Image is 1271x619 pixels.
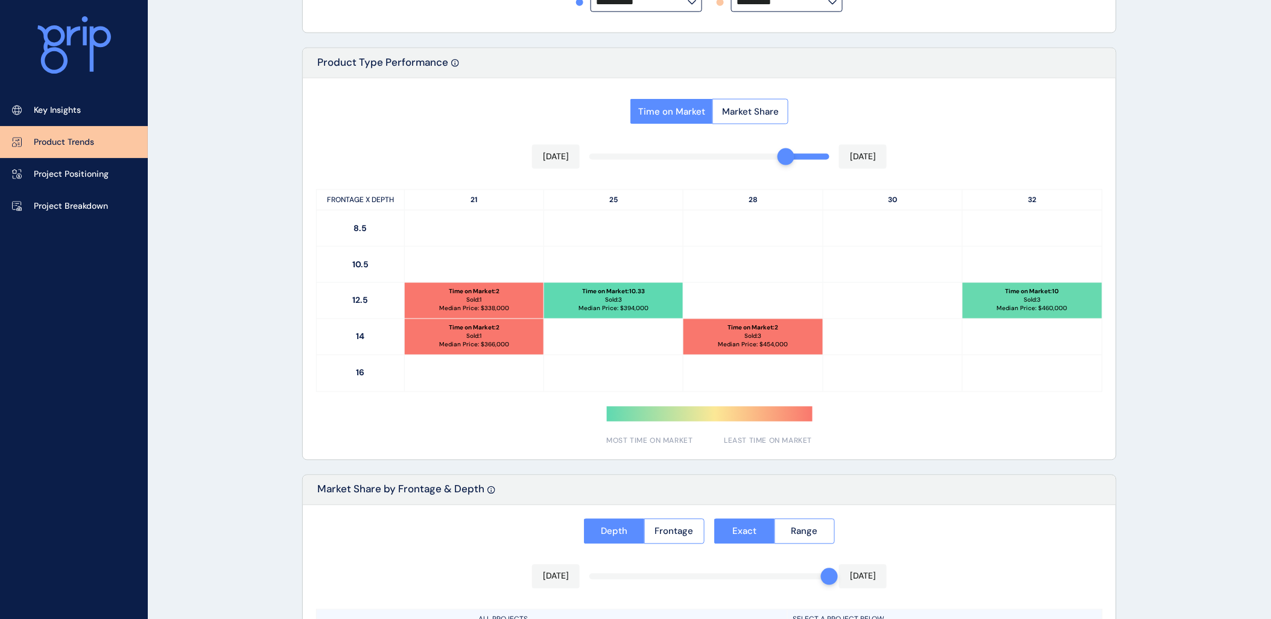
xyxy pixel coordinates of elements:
[317,56,448,78] p: Product Type Performance
[644,519,705,544] button: Frontage
[584,519,644,544] button: Depth
[655,525,694,538] span: Frontage
[34,168,109,180] p: Project Positioning
[791,525,818,538] span: Range
[850,571,876,583] p: [DATE]
[714,519,775,544] button: Exact
[601,525,627,538] span: Depth
[34,104,81,116] p: Key Insights
[317,483,484,505] p: Market Share by Frontage & Depth
[775,519,835,544] button: Range
[34,136,94,148] p: Product Trends
[732,525,756,538] span: Exact
[543,571,569,583] p: [DATE]
[34,200,108,212] p: Project Breakdown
